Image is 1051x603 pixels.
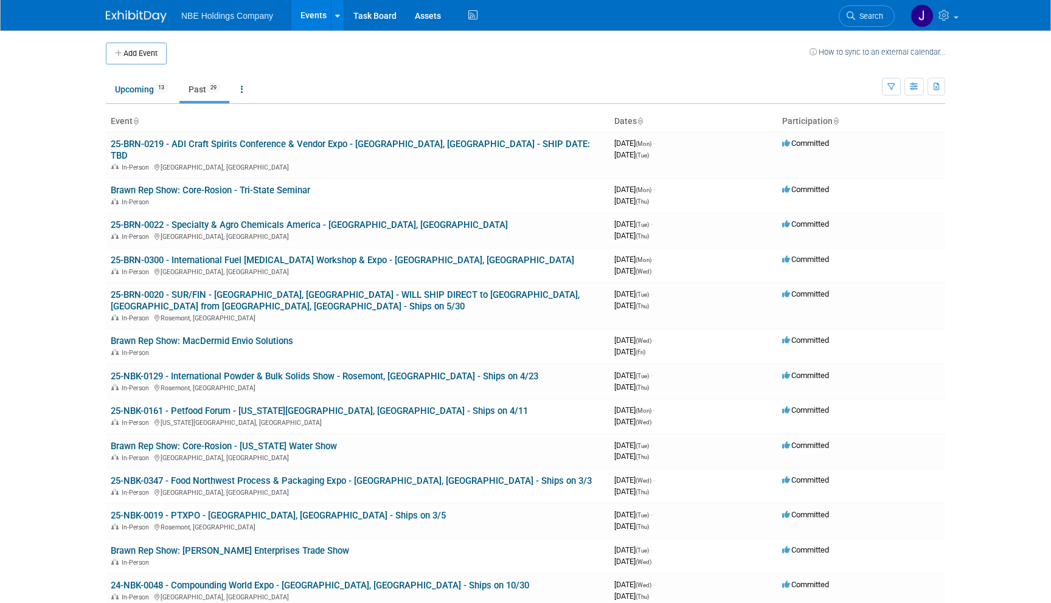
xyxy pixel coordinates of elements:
[636,152,649,159] span: (Tue)
[111,419,119,425] img: In-Person Event
[614,405,655,415] span: [DATE]
[111,268,119,274] img: In-Person Event
[614,382,649,391] span: [DATE]
[614,266,651,275] span: [DATE]
[782,255,829,264] span: Committed
[636,198,649,205] span: (Thu)
[810,47,945,57] a: How to sync to an external calendar...
[636,523,649,530] span: (Thu)
[782,580,829,589] span: Committed
[614,289,653,298] span: [DATE]
[179,78,229,101] a: Past29
[614,452,649,461] span: [DATE]
[111,545,349,556] a: Brawn Rep Show: [PERSON_NAME] Enterprises Trade Show
[111,314,119,320] img: In-Person Event
[614,347,645,356] span: [DATE]
[122,559,153,567] span: In-Person
[636,443,649,449] span: (Tue)
[122,164,153,171] span: In-Person
[636,489,649,495] span: (Thu)
[111,382,605,392] div: Rosemont, [GEOGRAPHIC_DATA]
[651,510,653,519] span: -
[653,255,655,264] span: -
[111,487,605,497] div: [GEOGRAPHIC_DATA], [GEOGRAPHIC_DATA]
[122,454,153,462] span: In-Person
[106,78,177,101] a: Upcoming13
[614,196,649,205] span: [DATE]
[609,111,777,132] th: Dates
[111,489,119,495] img: In-Person Event
[782,441,829,450] span: Committed
[614,510,653,519] span: [DATE]
[111,162,605,171] div: [GEOGRAPHIC_DATA], [GEOGRAPHIC_DATA]
[855,12,883,21] span: Search
[782,336,829,345] span: Committed
[614,545,653,554] span: [DATE]
[111,475,592,486] a: 25-NBK-0347 - Food Northwest Process & Packaging Expo - [GEOGRAPHIC_DATA], [GEOGRAPHIC_DATA] - Sh...
[111,454,119,460] img: In-Person Event
[636,291,649,298] span: (Tue)
[111,523,119,529] img: In-Person Event
[106,43,167,64] button: Add Event
[653,405,655,415] span: -
[614,580,655,589] span: [DATE]
[911,4,934,27] img: John Vargo
[111,185,310,196] a: Brawn Rep Show: Core-Rosion - Tri-State Seminar
[636,559,651,565] span: (Wed)
[636,187,651,193] span: (Mon)
[111,510,446,521] a: 25-NBK-0019 - PTXPO - [GEOGRAPHIC_DATA], [GEOGRAPHIC_DATA] - Ships on 3/5
[106,111,609,132] th: Event
[636,477,651,484] span: (Wed)
[614,487,649,496] span: [DATE]
[636,453,649,460] span: (Thu)
[653,336,655,345] span: -
[122,349,153,357] span: In-Person
[782,545,829,554] span: Committed
[614,475,655,484] span: [DATE]
[133,116,139,126] a: Sort by Event Name
[122,523,153,531] span: In-Person
[111,384,119,390] img: In-Person Event
[651,289,653,298] span: -
[111,441,337,452] a: Brawn Rep Show: Core-Rosion - [US_STATE] Water Show
[614,219,653,229] span: [DATE]
[651,545,653,554] span: -
[614,139,655,148] span: [DATE]
[111,371,538,382] a: 25-NBK-0129 - International Powder & Bulk Solids Show - Rosemont, [GEOGRAPHIC_DATA] - Ships on 4/23
[614,185,655,194] span: [DATE]
[636,407,651,414] span: (Mon)
[636,140,651,147] span: (Mon)
[122,489,153,497] span: In-Person
[614,557,651,566] span: [DATE]
[636,547,649,554] span: (Tue)
[122,384,153,392] span: In-Person
[154,83,168,92] span: 13
[653,139,655,148] span: -
[111,593,119,599] img: In-Person Event
[782,185,829,194] span: Committed
[122,314,153,322] span: In-Person
[782,405,829,415] span: Committed
[111,289,580,312] a: 25-BRN-0020 - SUR/FIN - [GEOGRAPHIC_DATA], [GEOGRAPHIC_DATA] - WILL SHIP DIRECT to [GEOGRAPHIC_DA...
[782,475,829,484] span: Committed
[111,266,605,276] div: [GEOGRAPHIC_DATA], [GEOGRAPHIC_DATA]
[636,373,649,379] span: (Tue)
[782,289,829,298] span: Committed
[636,512,649,519] span: (Tue)
[614,441,653,450] span: [DATE]
[614,336,655,345] span: [DATE]
[636,349,645,356] span: (Fri)
[614,371,653,380] span: [DATE]
[111,139,590,161] a: 25-BRN-0219 - ADI Craft Spirits Conference & Vendor Expo - [GEOGRAPHIC_DATA], [GEOGRAPHIC_DATA] -...
[614,522,649,531] span: [DATE]
[833,116,839,126] a: Sort by Participation Type
[111,559,119,565] img: In-Person Event
[651,371,653,380] span: -
[777,111,945,132] th: Participation
[782,139,829,148] span: Committed
[122,233,153,241] span: In-Person
[614,301,649,310] span: [DATE]
[636,303,649,309] span: (Thu)
[782,510,829,519] span: Committed
[782,371,829,380] span: Committed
